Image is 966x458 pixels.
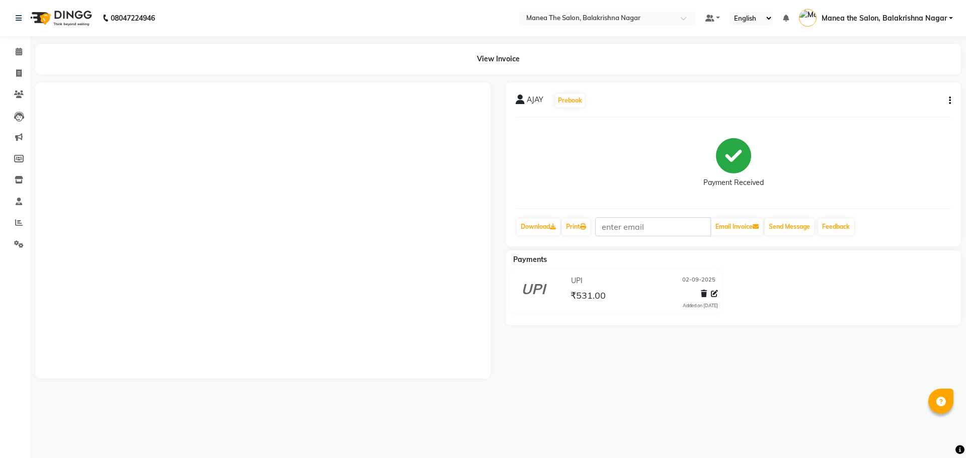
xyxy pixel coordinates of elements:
[555,94,585,108] button: Prebook
[703,177,764,188] div: Payment Received
[924,418,956,448] iframe: chat widget
[111,4,155,32] b: 08047224946
[765,218,814,235] button: Send Message
[682,276,715,286] span: 02-09-2025
[26,4,95,32] img: logo
[799,9,817,27] img: Manea the Salon, Balakrishna Nagar
[517,218,560,235] a: Download
[513,255,547,264] span: Payments
[527,95,543,109] span: AJAY
[595,217,711,236] input: enter email
[35,44,961,74] div: View Invoice
[818,218,854,235] a: Feedback
[711,218,763,235] button: Email Invoice
[683,302,718,309] div: Added on [DATE]
[571,290,606,304] span: ₹531.00
[562,218,590,235] a: Print
[822,13,947,24] span: Manea the Salon, Balakrishna Nagar
[571,276,583,286] span: UPI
